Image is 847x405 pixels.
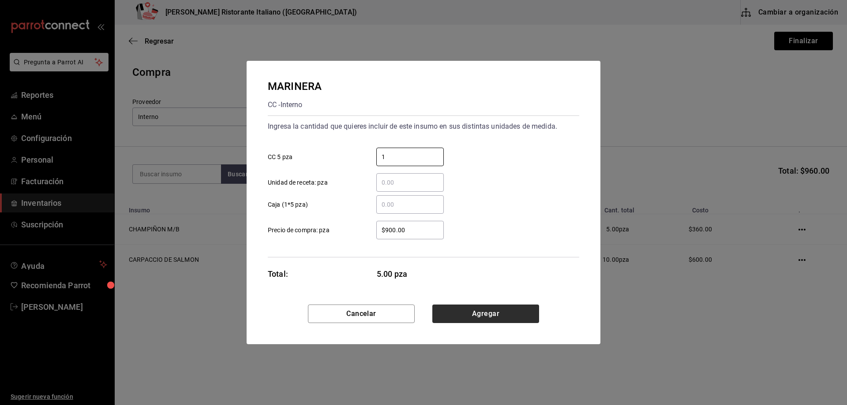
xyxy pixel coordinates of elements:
[376,225,444,235] input: Precio de compra: pza
[268,178,328,187] span: Unidad de receta: pza
[432,305,539,323] button: Agregar
[268,98,322,112] div: CC - Interno
[268,200,308,209] span: Caja (1*5 pza)
[376,177,444,188] input: Unidad de receta: pza
[268,119,579,134] div: Ingresa la cantidad que quieres incluir de este insumo en sus distintas unidades de medida.
[268,268,288,280] div: Total:
[376,152,444,162] input: CC 5 pza
[377,268,444,280] span: 5.00 pza
[376,199,444,210] input: Caja (1*5 pza)
[268,226,330,235] span: Precio de compra: pza
[268,78,322,94] div: MARINERA
[268,152,292,162] span: CC 5 pza
[308,305,415,323] button: Cancelar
